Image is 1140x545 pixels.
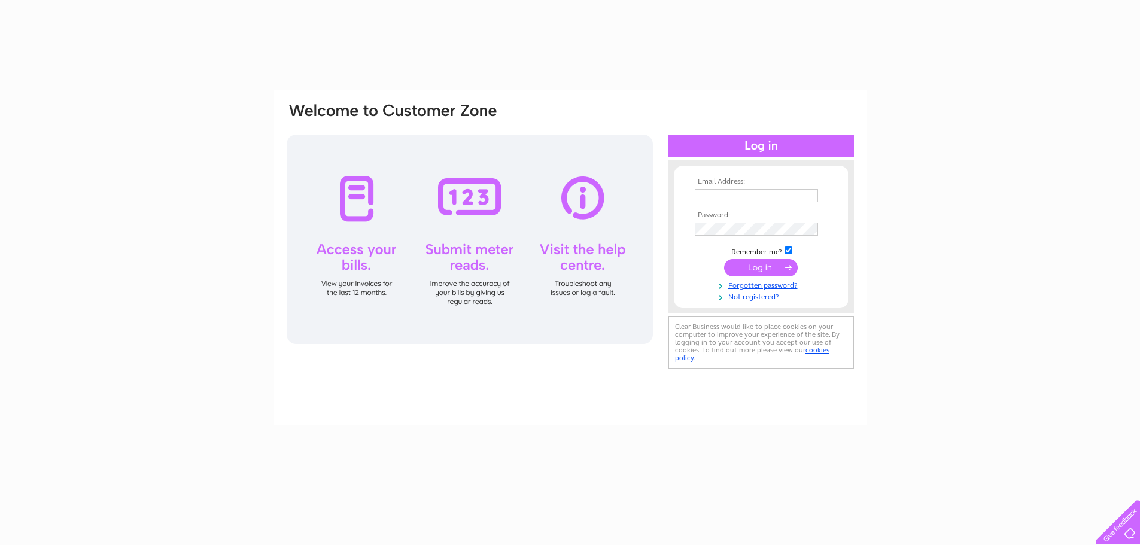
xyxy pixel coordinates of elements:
a: cookies policy [675,346,829,362]
td: Remember me? [692,245,831,257]
input: Submit [724,259,798,276]
a: Forgotten password? [695,279,831,290]
a: Not registered? [695,290,831,302]
th: Password: [692,211,831,220]
div: Clear Business would like to place cookies on your computer to improve your experience of the sit... [668,316,854,369]
th: Email Address: [692,178,831,186]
